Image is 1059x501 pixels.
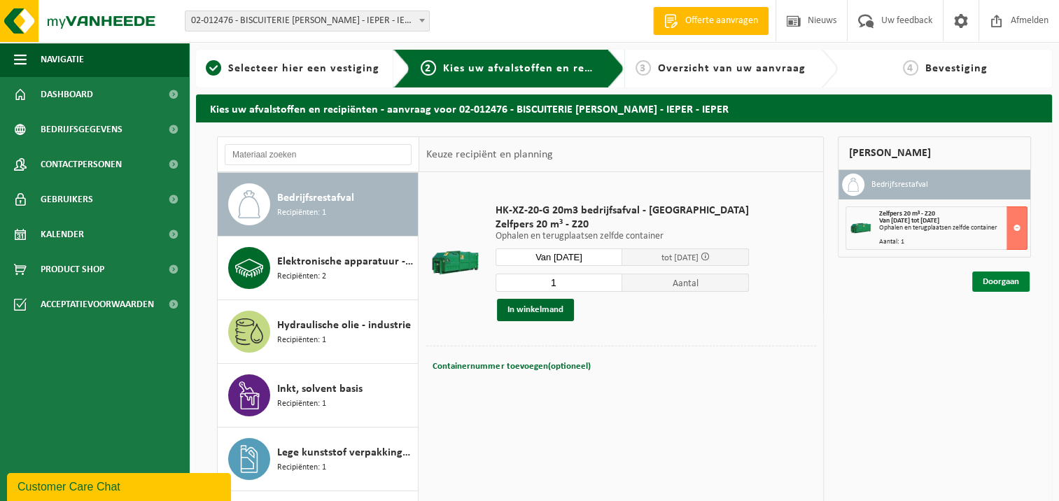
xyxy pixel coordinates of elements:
[443,63,636,74] span: Kies uw afvalstoffen en recipiënten
[203,60,382,77] a: 1Selecteer hier een vestiging
[218,237,419,300] button: Elektronische apparatuur - overige (OVE) Recipiënten: 2
[41,147,122,182] span: Contactpersonen
[277,461,326,474] span: Recipiënten: 1
[277,444,414,461] span: Lege kunststof verpakkingen van gevaarlijke stoffen
[277,270,326,283] span: Recipiënten: 2
[658,63,806,74] span: Overzicht van uw aanvraag
[277,381,363,397] span: Inkt, solvent basis
[41,77,93,112] span: Dashboard
[218,428,419,491] button: Lege kunststof verpakkingen van gevaarlijke stoffen Recipiënten: 1
[228,63,379,74] span: Selecteer hier een vestiging
[218,173,419,237] button: Bedrijfsrestafval Recipiënten: 1
[7,470,234,501] iframe: chat widget
[277,253,414,270] span: Elektronische apparatuur - overige (OVE)
[277,190,354,206] span: Bedrijfsrestafval
[496,232,749,241] p: Ophalen en terugplaatsen zelfde container
[496,218,749,232] span: Zelfpers 20 m³ - Z20
[653,7,769,35] a: Offerte aanvragen
[431,357,591,376] button: Containernummer toevoegen(optioneel)
[838,136,1031,170] div: [PERSON_NAME]
[185,10,430,31] span: 02-012476 - BISCUITERIE JULES DESTROOPER - IEPER - IEPER
[879,217,939,225] strong: Van [DATE] tot [DATE]
[419,137,559,172] div: Keuze recipiënt en planning
[879,210,935,218] span: Zelfpers 20 m³ - Z20
[972,271,1030,292] a: Doorgaan
[925,63,988,74] span: Bevestiging
[196,94,1052,122] h2: Kies uw afvalstoffen en recipiënten - aanvraag voor 02-012476 - BISCUITERIE [PERSON_NAME] - IEPER...
[41,112,122,147] span: Bedrijfsgegevens
[433,362,590,371] span: Containernummer toevoegen(optioneel)
[496,248,622,266] input: Selecteer datum
[225,144,412,165] input: Materiaal zoeken
[871,174,928,196] h3: Bedrijfsrestafval
[277,317,411,334] span: Hydraulische olie - industrie
[622,274,749,292] span: Aantal
[903,60,918,76] span: 4
[661,253,698,262] span: tot [DATE]
[879,239,1027,246] div: Aantal: 1
[206,60,221,76] span: 1
[218,300,419,364] button: Hydraulische olie - industrie Recipiënten: 1
[41,252,104,287] span: Product Shop
[277,334,326,347] span: Recipiënten: 1
[497,299,574,321] button: In winkelmand
[682,14,762,28] span: Offerte aanvragen
[879,225,1027,232] div: Ophalen en terugplaatsen zelfde container
[218,364,419,428] button: Inkt, solvent basis Recipiënten: 1
[185,11,429,31] span: 02-012476 - BISCUITERIE JULES DESTROOPER - IEPER - IEPER
[636,60,651,76] span: 3
[41,287,154,322] span: Acceptatievoorwaarden
[41,217,84,252] span: Kalender
[277,206,326,220] span: Recipiënten: 1
[277,397,326,411] span: Recipiënten: 1
[496,204,749,218] span: HK-XZ-20-G 20m3 bedrijfsafval - [GEOGRAPHIC_DATA]
[41,182,93,217] span: Gebruikers
[421,60,436,76] span: 2
[41,42,84,77] span: Navigatie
